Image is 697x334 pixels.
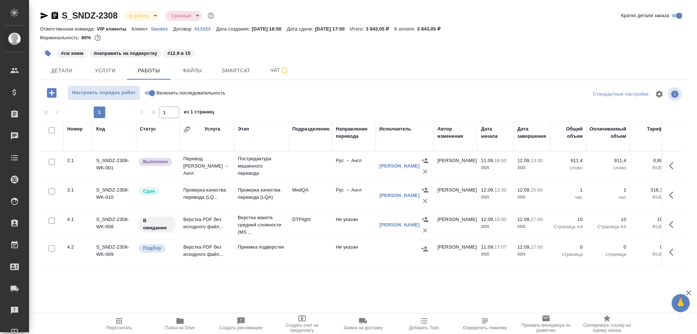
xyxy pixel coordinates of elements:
[195,26,216,32] p: 011023
[494,187,506,193] p: 13:30
[633,186,663,194] p: 318,7
[531,187,543,193] p: 15:00
[633,223,663,230] p: RUB
[97,26,132,32] p: VIP клиенты
[366,26,395,32] p: 3 843,05 ₽
[481,244,494,250] p: 11.09,
[262,66,297,75] span: Чат
[332,153,376,179] td: Рус → Англ
[531,158,543,163] p: 13:30
[379,125,411,133] div: Исполнитель
[590,125,626,140] div: Оплачиваемый объем
[554,186,583,194] p: 1
[517,217,531,222] p: 12.09,
[420,166,431,177] button: Удалить
[420,196,431,206] button: Удалить
[554,194,583,201] p: час
[40,11,49,20] button: Скопировать ссылку для ЯМессенджера
[379,222,420,228] a: [PERSON_NAME]
[665,244,682,261] button: Здесь прячутся важные кнопки
[93,212,136,238] td: S_SNDZ-2308-WK-008
[517,164,546,172] p: 2025
[93,183,136,208] td: S_SNDZ-2308-WK-010
[289,212,332,238] td: DTPlight
[88,66,123,75] span: Услуги
[162,50,195,56] span: 12.9 в 15
[195,25,216,32] a: 011023
[180,212,234,238] td: Верстка PDF без исходного файл...
[554,251,583,258] p: страница
[93,240,136,265] td: S_SNDZ-2308-WK-009
[420,185,431,196] button: Назначить
[62,11,118,20] a: S_SNDZ-2308
[554,157,583,164] p: 911,4
[143,245,161,252] p: Подбор
[554,164,583,172] p: слово
[138,157,176,167] div: Исполнитель завершил работу
[332,240,376,265] td: Не указан
[67,125,83,133] div: Номер
[420,155,431,166] button: Назначить
[50,11,59,20] button: Скопировать ссылку
[238,244,285,251] p: Приемка подверстки
[167,50,190,57] p: #12.9 в 15
[93,153,136,179] td: S_SNDZ-2308-WK-001
[379,163,420,169] a: [PERSON_NAME]
[481,187,494,193] p: 12.09,
[40,26,97,32] p: Ответственная команда:
[554,244,583,251] p: 0
[434,153,477,179] td: [PERSON_NAME]
[590,223,626,230] p: Страница А4
[175,66,210,75] span: Файлы
[665,157,682,174] button: Здесь прячутся важные кнопки
[67,186,89,194] div: 3.1
[143,158,168,165] p: Выполнен
[336,125,372,140] div: Направление перевода
[81,35,93,40] p: 60%
[633,164,663,172] p: RUB
[590,186,626,194] p: 1
[420,225,431,236] button: Удалить
[350,26,366,32] p: Итого:
[156,89,225,97] span: Включить последовательность
[42,85,62,100] button: Добавить работу
[591,89,651,100] div: split button
[434,183,477,208] td: [PERSON_NAME]
[420,214,431,225] button: Назначить
[674,295,687,311] span: 🙏
[252,26,287,32] p: [DATE] 16:50
[206,11,216,20] button: Доп статусы указывают на важность/срочность заказа
[289,183,332,208] td: MedQA
[238,186,285,201] p: Проверка качества перевода (LQA)
[419,244,430,254] button: Назначить
[40,45,56,61] button: Добавить тэг
[61,50,83,57] p: #см комм
[668,87,683,101] span: Посмотреть информацию
[394,26,417,32] p: К оплате:
[180,183,234,208] td: Проверка качества перевода (LQ...
[590,157,626,164] p: 911,4
[332,183,376,208] td: Рус → Англ
[151,26,173,32] p: Sandoz
[481,217,494,222] p: 12.09,
[204,125,220,133] div: Услуга
[44,66,79,75] span: Детали
[40,35,81,40] p: Маржинальность:
[169,13,193,19] button: Срочный
[292,125,330,133] div: Подразделение
[633,251,663,258] p: RUB
[517,125,546,140] div: Дата завершения
[621,12,669,19] span: Кратко детали заказа
[554,216,583,223] p: 10
[554,223,583,230] p: Страница А4
[672,294,690,312] button: 🙏
[184,108,214,118] span: из 1 страниц
[216,26,252,32] p: Дата создания:
[123,11,160,21] div: В работе
[89,50,162,56] span: направить на подверстку
[180,240,234,265] td: Верстка PDF без исходного файл...
[93,33,102,43] button: 1280.73 RUB;
[481,125,510,140] div: Дата начала
[517,194,546,201] p: 2025
[590,244,626,251] p: 0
